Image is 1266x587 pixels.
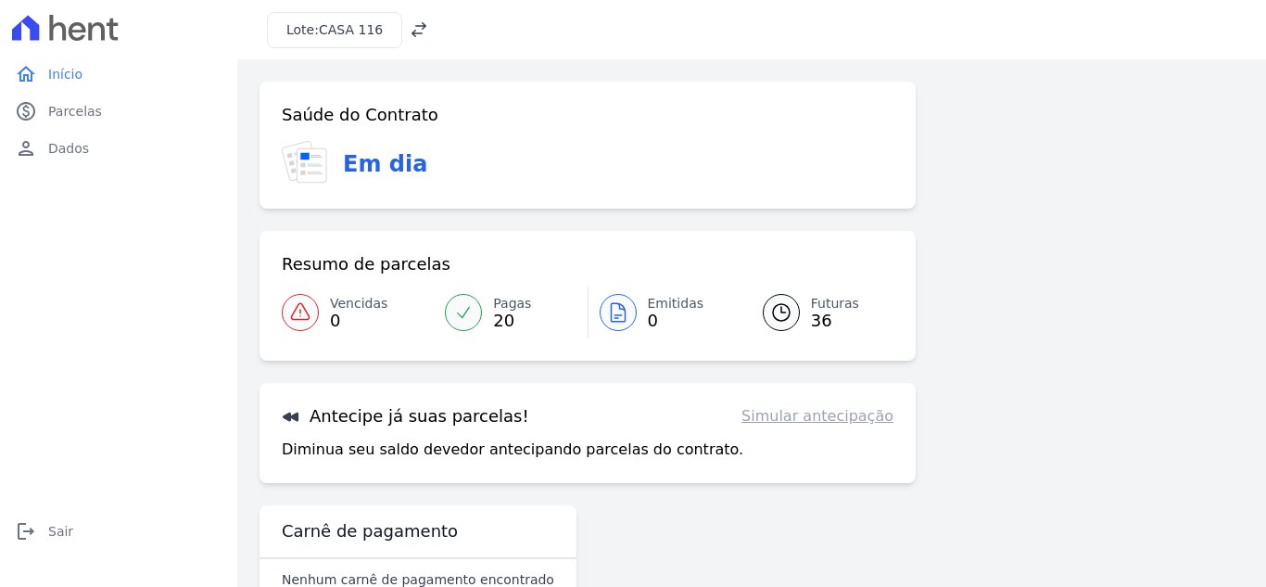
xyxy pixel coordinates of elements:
span: Dados [48,139,89,158]
a: Vencidas 0 [282,287,434,338]
a: Emitidas 0 [589,287,741,338]
p: Diminua seu saldo devedor antecipando parcelas do contrato. [282,439,743,461]
i: paid [15,100,37,122]
h3: Lote: [286,20,383,40]
span: 0 [648,313,704,328]
h3: Resumo de parcelas [282,253,450,275]
span: CASA 116 [319,22,383,37]
h3: Saúde do Contrato [282,104,438,126]
span: Sair [48,522,73,541]
a: logoutSair [7,513,230,550]
i: home [15,63,37,85]
a: Simular antecipação [741,405,893,427]
i: person [15,137,37,160]
a: homeInício [7,56,230,93]
span: 20 [493,313,531,328]
span: Emitidas [648,294,704,313]
span: Parcelas [48,102,102,121]
span: 0 [330,313,387,328]
a: Futuras 36 [741,287,893,338]
h3: Em dia [343,147,427,181]
i: logout [15,520,37,542]
span: Futuras [811,294,859,313]
h3: Antecipe já suas parcelas! [282,405,529,427]
a: paidParcelas [7,93,230,130]
a: Pagas 20 [434,287,587,338]
span: Vencidas [330,294,387,313]
a: personDados [7,130,230,167]
span: Início [48,65,82,83]
span: Pagas [493,294,531,313]
span: 36 [811,313,859,328]
h3: Carnê de pagamento [282,520,458,542]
